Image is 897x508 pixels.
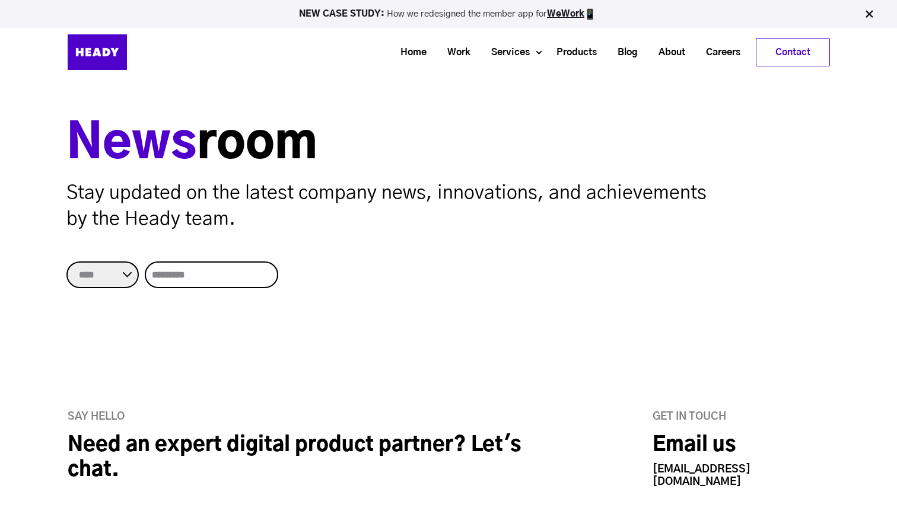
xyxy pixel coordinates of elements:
[542,41,603,63] a: Products
[584,8,596,20] img: app emoji
[653,464,750,487] a: [EMAIL_ADDRESS][DOMAIN_NAME]
[756,39,829,66] a: Contact
[68,34,127,70] img: Heady_Logo_Web-01 (1)
[68,433,569,483] h2: Need an expert digital product partner? Let's chat.
[603,41,644,63] a: Blog
[66,180,719,232] p: Stay updated on the latest company news, innovations, and achievements by the Heady team.
[299,9,387,18] strong: NEW CASE STUDY:
[547,9,584,18] a: WeWork
[653,433,829,458] h2: Email us
[644,41,691,63] a: About
[66,120,197,168] span: News
[386,41,432,63] a: Home
[863,8,875,20] img: Close Bar
[653,411,829,424] h6: Get In Touch
[66,114,831,174] h1: room
[476,41,536,63] a: Services
[157,38,830,66] div: Navigation Menu
[691,41,746,63] a: Careers
[68,411,569,424] h6: Say Hello
[5,8,892,20] p: How we redesigned the member app for
[432,41,476,63] a: Work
